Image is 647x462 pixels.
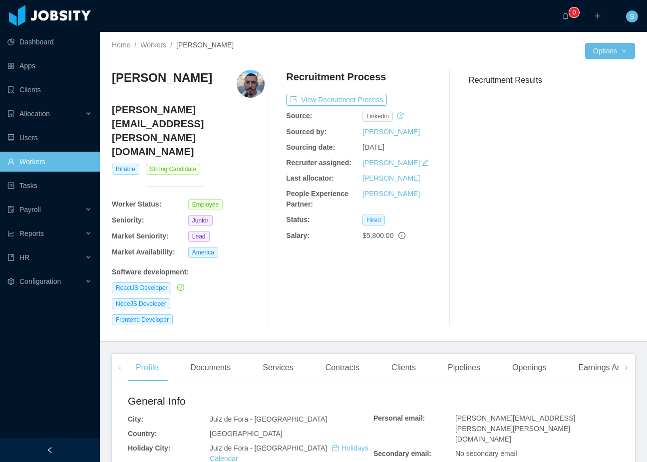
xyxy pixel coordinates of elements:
[112,282,171,293] span: ReactJS Developer
[7,206,14,213] i: icon: file-protect
[188,215,213,226] span: Junior
[569,7,579,17] sup: 0
[175,283,184,291] a: icon: check-circle
[7,152,92,172] a: icon: userWorkers
[7,56,92,76] a: icon: appstoreApps
[170,41,172,49] span: /
[286,96,387,104] a: icon: exportView Recruitment Process
[210,415,327,423] span: Juiz de Fora - [GEOGRAPHIC_DATA]
[112,216,144,224] b: Seniority:
[128,444,171,452] b: Holiday City:
[362,143,384,151] span: [DATE]
[7,230,14,237] i: icon: line-chart
[562,12,569,19] i: icon: bell
[286,143,335,151] b: Sourcing date:
[7,254,14,261] i: icon: book
[7,80,92,100] a: icon: auditClients
[112,41,130,49] a: Home
[112,298,170,309] span: NodeJS Developer
[255,354,301,382] div: Services
[286,174,334,182] b: Last allocator:
[19,253,29,261] span: HR
[469,74,635,86] h3: Recruitment Results
[286,190,348,208] b: People Experience Partner:
[440,354,488,382] div: Pipelines
[146,164,200,175] span: Strong Candidate
[210,430,283,438] span: [GEOGRAPHIC_DATA]
[128,430,157,438] b: Country:
[128,415,143,423] b: City:
[373,450,431,458] b: Secondary email:
[362,231,393,239] span: $5,800.00
[624,365,629,370] i: icon: right
[422,159,429,166] i: icon: edit
[112,164,139,175] span: Billable
[188,231,210,242] span: Lead
[128,393,373,409] h2: General Info
[630,10,634,22] span: S
[7,32,92,52] a: icon: pie-chartDashboard
[19,277,61,285] span: Configuration
[318,354,367,382] div: Contracts
[7,128,92,148] a: icon: robotUsers
[176,41,234,49] span: [PERSON_NAME]
[373,414,425,422] b: Personal email:
[237,70,265,98] img: 9ce31e00-8808-11eb-a94f-bfcd4e8dae27_6655f07d0d7b2-400w.png
[128,354,166,382] div: Profile
[594,12,601,19] i: icon: plus
[362,190,420,198] a: [PERSON_NAME]
[112,248,175,256] b: Market Availability:
[112,70,212,86] h3: [PERSON_NAME]
[362,111,393,122] span: linkedin
[383,354,424,382] div: Clients
[362,159,420,167] a: [PERSON_NAME]
[362,215,385,226] span: Hired
[112,103,265,159] h4: [PERSON_NAME][EMAIL_ADDRESS][PERSON_NAME][DOMAIN_NAME]
[112,268,189,276] b: Software development :
[286,94,387,106] button: icon: exportView Recruitment Process
[398,232,405,239] span: info-circle
[7,110,14,117] i: icon: solution
[286,231,310,239] b: Salary:
[19,230,44,237] span: Reports
[177,284,184,291] i: icon: check-circle
[286,128,326,136] b: Sourced by:
[19,206,41,214] span: Payroll
[112,232,169,240] b: Market Seniority:
[286,70,386,84] h4: Recruitment Process
[362,174,420,182] a: [PERSON_NAME]
[585,43,635,59] button: Optionsicon: down
[19,110,50,118] span: Allocation
[362,128,420,136] a: [PERSON_NAME]
[286,216,310,224] b: Status:
[112,200,161,208] b: Worker Status:
[286,112,312,120] b: Source:
[134,41,136,49] span: /
[188,199,223,210] span: Employee
[7,278,14,285] i: icon: setting
[117,365,122,370] i: icon: left
[397,112,404,119] i: icon: history
[140,41,166,49] a: Workers
[332,445,339,452] i: icon: calendar
[286,159,351,167] b: Recruiter assigned:
[188,247,218,258] span: America
[455,414,575,443] span: [PERSON_NAME][EMAIL_ADDRESS][PERSON_NAME][PERSON_NAME][DOMAIN_NAME]
[455,450,517,458] span: No secondary email
[504,354,555,382] div: Openings
[7,176,92,196] a: icon: profileTasks
[182,354,239,382] div: Documents
[112,314,173,325] span: Frontend Developer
